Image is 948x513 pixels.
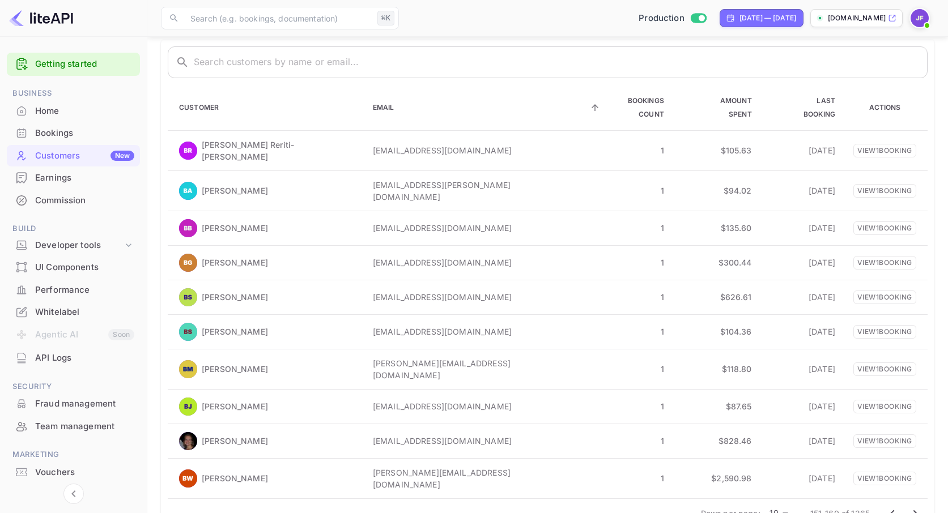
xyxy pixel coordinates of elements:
[770,222,835,234] p: [DATE]
[373,222,569,234] p: [EMAIL_ADDRESS][DOMAIN_NAME]
[588,472,664,484] p: 1
[35,306,134,319] div: Whitelabel
[7,393,140,414] a: Fraud management
[179,219,197,237] img: Benjamin Beguin
[720,9,804,27] div: Click to change the date range period
[202,400,268,412] p: [PERSON_NAME]
[853,362,916,376] p: View 1 booking
[202,472,268,484] p: [PERSON_NAME]
[202,326,268,337] p: [PERSON_NAME]
[588,94,664,121] span: Bookings Count
[373,101,409,114] span: Email
[682,144,752,156] p: $105.63
[588,185,664,196] p: 1
[194,46,928,78] input: Search customers by name or email...
[63,484,84,504] button: Collapse navigation
[588,326,664,337] p: 1
[7,53,140,76] div: Getting started
[110,151,134,161] div: New
[682,291,752,303] p: $626.61
[853,472,916,485] p: View 1 booking
[853,221,916,235] p: View 1 booking
[770,435,835,447] p: [DATE]
[770,94,835,121] span: Last Booking
[7,461,140,484] div: Vouchers
[770,291,835,303] p: [DATE]
[35,239,123,252] div: Developer tools
[35,127,134,140] div: Bookings
[7,190,140,211] a: Commission
[7,448,140,461] span: Marketing
[7,167,140,188] a: Earnings
[7,122,140,144] div: Bookings
[7,301,140,323] div: Whitelabel
[35,105,134,118] div: Home
[7,347,140,369] div: API Logs
[373,400,569,412] p: [EMAIL_ADDRESS][DOMAIN_NAME]
[682,256,752,268] p: $300.44
[35,149,134,163] div: Customers
[7,145,140,167] div: CustomersNew
[7,190,140,212] div: Commission
[853,144,916,157] p: View 1 booking
[7,416,140,437] a: Team management
[588,400,664,412] p: 1
[853,400,916,413] p: View 1 booking
[7,347,140,368] a: API Logs
[7,122,140,143] a: Bookings
[844,85,928,131] th: Actions
[179,397,197,416] img: Bernhard Janitschke
[828,13,886,23] p: [DOMAIN_NAME]
[373,435,569,447] p: [EMAIL_ADDRESS][DOMAIN_NAME]
[35,466,134,479] div: Vouchers
[179,182,197,200] img: Beniam Abebe
[179,360,197,378] img: BERNADETTE MOULIN
[770,185,835,196] p: [DATE]
[179,469,197,488] img: Binhong Wang
[35,172,134,185] div: Earnings
[770,144,835,156] p: [DATE]
[7,256,140,277] a: UI Components
[853,184,916,198] p: View 1 booking
[35,284,134,297] div: Performance
[853,434,916,448] p: View 1 booking
[7,279,140,300] a: Performance
[35,352,134,365] div: API Logs
[202,291,268,303] p: [PERSON_NAME]
[588,363,664,375] p: 1
[7,100,140,121] a: Home
[770,256,835,268] p: [DATE]
[202,185,268,196] p: [PERSON_NAME]
[373,144,569,156] p: [EMAIL_ADDRESS][DOMAIN_NAME]
[35,397,134,411] div: Fraud management
[35,58,134,71] a: Getting started
[634,12,711,25] div: Switch to Sandbox mode
[202,256,268,268] p: [PERSON_NAME]
[7,87,140,100] span: Business
[588,256,664,268] p: 1
[179,288,197,306] img: Benoit Simon
[588,144,664,156] p: 1
[202,435,268,447] p: [PERSON_NAME]
[179,142,197,160] img: Ben Reriti-Jones
[770,400,835,412] p: [DATE]
[682,363,752,375] p: $118.80
[377,11,394,25] div: ⌘K
[770,363,835,375] p: [DATE]
[911,9,929,27] img: Jenny Frimer
[373,326,569,337] p: [EMAIL_ADDRESS][DOMAIN_NAME]
[179,254,197,272] img: Benjamin Gooud
[373,357,569,381] p: [PERSON_NAME][EMAIL_ADDRESS][DOMAIN_NAME]
[7,167,140,189] div: Earnings
[588,435,664,447] p: 1
[853,256,916,270] p: View 1 booking
[35,420,134,433] div: Team management
[7,145,140,166] a: CustomersNew
[639,12,685,25] span: Production
[179,101,233,114] span: Customer
[682,185,752,196] p: $94.02
[682,326,752,337] p: $104.36
[35,261,134,274] div: UI Components
[35,194,134,207] div: Commission
[202,363,268,375] p: [PERSON_NAME]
